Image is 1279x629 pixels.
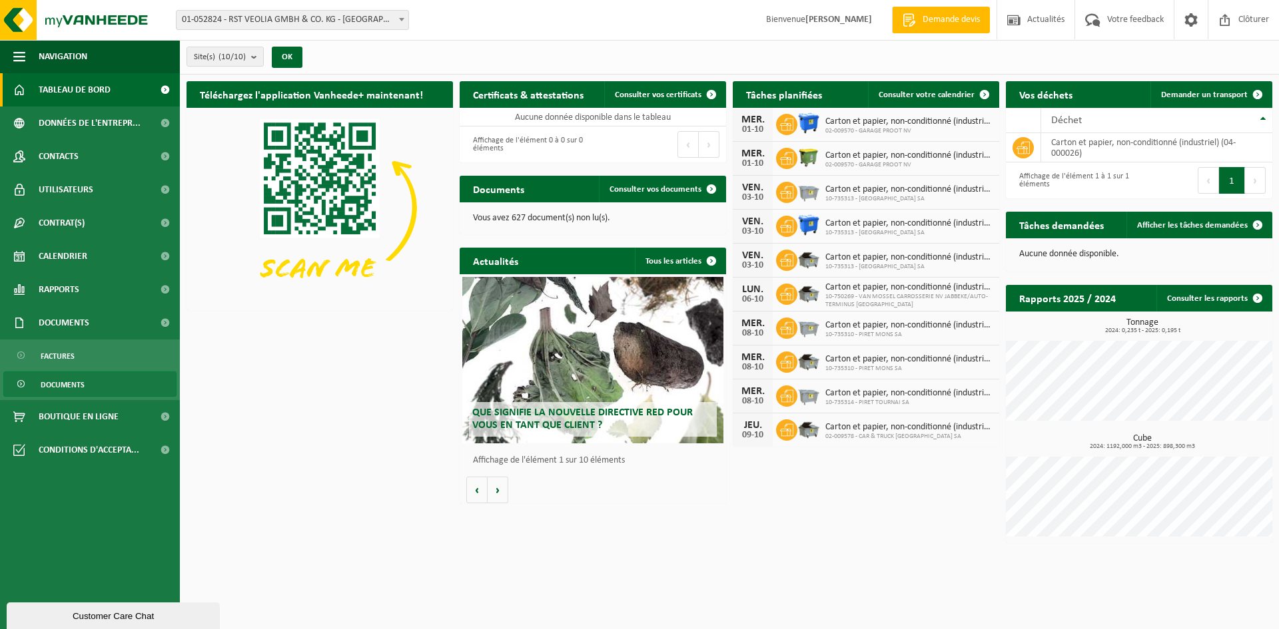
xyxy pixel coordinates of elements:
[39,173,93,206] span: Utilisateurs
[733,81,835,107] h2: Tâches planifiées
[1013,434,1272,450] h3: Cube
[1051,115,1082,126] span: Déchet
[919,13,983,27] span: Demande devis
[739,216,766,227] div: VEN.
[460,248,532,274] h2: Actualités
[739,329,766,338] div: 08-10
[739,125,766,134] div: 01-10
[739,420,766,431] div: JEU.
[739,148,766,159] div: MER.
[187,108,453,308] img: Download de VHEPlus App
[1019,250,1259,259] p: Aucune donnée disponible.
[39,106,141,140] span: Données de l'entrepr...
[39,433,139,467] span: Conditions d'accepta...
[825,195,993,203] span: 10-735313 - [GEOGRAPHIC_DATA] SA
[739,193,766,202] div: 03-10
[1126,212,1271,238] a: Afficher les tâches demandées
[739,352,766,363] div: MER.
[825,184,993,195] span: Carton et papier, non-conditionné (industriel)
[39,40,87,73] span: Navigation
[677,131,699,158] button: Previous
[7,600,222,629] iframe: chat widget
[187,47,264,67] button: Site(s)(10/10)
[187,81,436,107] h2: Téléchargez l'application Vanheede+ maintenant!
[739,431,766,440] div: 09-10
[739,386,766,397] div: MER.
[472,407,693,431] span: Que signifie la nouvelle directive RED pour vous en tant que client ?
[739,284,766,295] div: LUN.
[1006,285,1129,311] h2: Rapports 2025 / 2024
[1150,81,1271,108] a: Demander un transport
[825,433,993,441] span: 02-009578 - CAR & TRUCK [GEOGRAPHIC_DATA] SA
[825,150,993,161] span: Carton et papier, non-conditionné (industriel)
[825,365,993,373] span: 10-735310 - PIRET MONS SA
[1245,167,1266,194] button: Next
[825,320,993,331] span: Carton et papier, non-conditionné (industriel)
[797,282,820,304] img: WB-5000-GAL-GY-01
[39,240,87,273] span: Calendrier
[805,15,872,25] strong: [PERSON_NAME]
[892,7,990,33] a: Demande devis
[825,263,993,271] span: 10-735313 - [GEOGRAPHIC_DATA] SA
[797,383,820,406] img: WB-2500-GAL-GY-01
[1013,318,1272,334] h3: Tonnage
[825,127,993,135] span: 02-009570 - GARAGE PROOT NV
[39,400,119,433] span: Boutique en ligne
[41,343,75,369] span: Factures
[825,218,993,229] span: Carton et papier, non-conditionné (industriel)
[825,229,993,237] span: 10-735313 - [GEOGRAPHIC_DATA] SA
[194,47,246,67] span: Site(s)
[739,114,766,125] div: MER.
[699,131,719,158] button: Next
[739,182,766,193] div: VEN.
[466,130,586,159] div: Affichage de l'élément 0 à 0 sur 0 éléments
[825,161,993,169] span: 02-009570 - GARAGE PROOT NV
[739,250,766,261] div: VEN.
[1013,443,1272,450] span: 2024: 1192,000 m3 - 2025: 898,300 m3
[739,295,766,304] div: 06-10
[218,53,246,61] count: (10/10)
[825,252,993,263] span: Carton et papier, non-conditionné (industriel)
[797,146,820,168] img: WB-1100-HPE-GN-50
[39,206,85,240] span: Contrat(s)
[739,227,766,236] div: 03-10
[599,176,725,202] a: Consulter vos documents
[1156,285,1271,312] a: Consulter les rapports
[797,349,820,372] img: WB-5000-GAL-GY-01
[1013,327,1272,334] span: 2024: 0,235 t - 2025: 0,195 t
[272,47,302,68] button: OK
[41,372,85,397] span: Documents
[460,108,726,126] td: Aucune donnée disponible dans le tableau
[3,343,177,368] a: Factures
[1219,167,1245,194] button: 1
[825,399,993,407] span: 10-735314 - PIRET TOURNAI SA
[739,261,766,270] div: 03-10
[797,248,820,270] img: WB-5000-GAL-GY-01
[488,477,508,503] button: Volgende
[460,81,597,107] h2: Certificats & attestations
[473,214,713,223] p: Vous avez 627 document(s) non lu(s).
[825,293,993,309] span: 10-750269 - VAN MOSSEL CARROSSERIE NV JABBEKE/AUTO-TERMINUS [GEOGRAPHIC_DATA]
[879,91,975,99] span: Consulter votre calendrier
[797,214,820,236] img: WB-1100-HPE-BE-01
[460,176,538,202] h2: Documents
[39,306,89,339] span: Documents
[1137,221,1248,230] span: Afficher les tâches demandées
[39,140,79,173] span: Contacts
[739,363,766,372] div: 08-10
[739,159,766,168] div: 01-10
[1041,133,1272,162] td: carton et papier, non-conditionné (industriel) (04-000026)
[39,273,79,306] span: Rapports
[825,354,993,365] span: Carton et papier, non-conditionné (industriel)
[466,477,488,503] button: Vorige
[797,315,820,338] img: WB-2500-GAL-GY-01
[739,318,766,329] div: MER.
[1006,81,1086,107] h2: Vos déchets
[39,73,111,106] span: Tableau de bord
[604,81,725,108] a: Consulter vos certificats
[473,456,719,465] p: Affichage de l'élément 1 sur 10 éléments
[825,282,993,293] span: Carton et papier, non-conditionné (industriel)
[1006,212,1117,238] h2: Tâches demandées
[825,388,993,399] span: Carton et papier, non-conditionné (industriel)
